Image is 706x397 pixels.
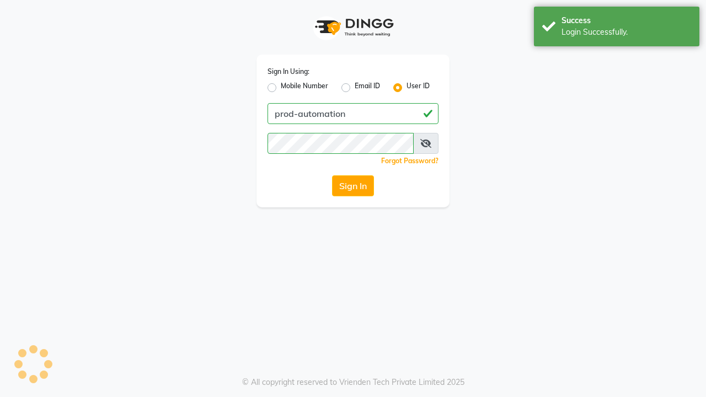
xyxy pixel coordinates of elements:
[561,15,691,26] div: Success
[309,11,397,44] img: logo1.svg
[355,81,380,94] label: Email ID
[381,157,438,165] a: Forgot Password?
[561,26,691,38] div: Login Successfully.
[407,81,430,94] label: User ID
[332,175,374,196] button: Sign In
[268,103,438,124] input: Username
[281,81,328,94] label: Mobile Number
[268,67,309,77] label: Sign In Using:
[268,133,414,154] input: Username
